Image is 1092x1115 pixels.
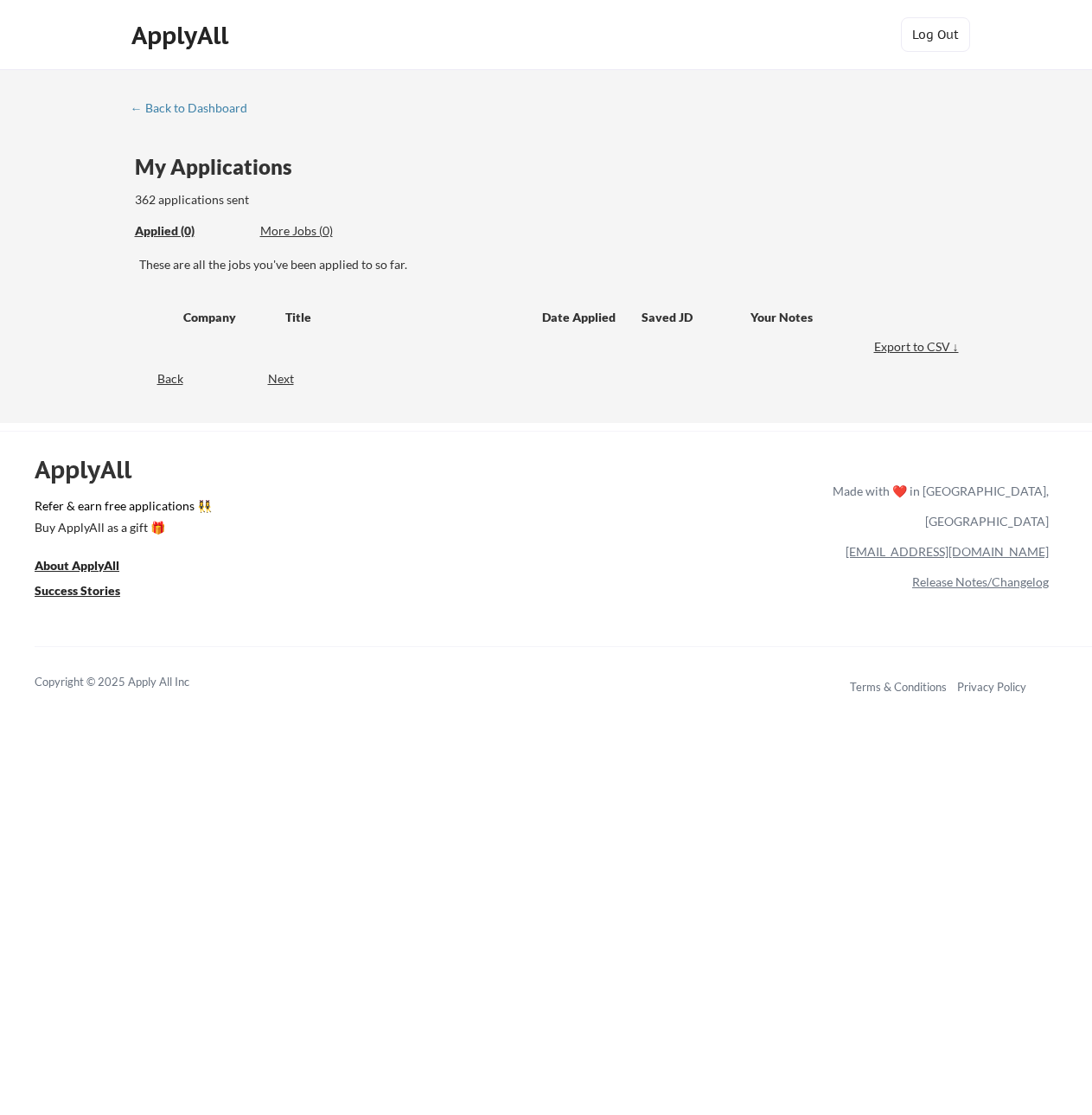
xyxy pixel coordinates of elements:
div: These are job applications we think you'd be a good fit for, but couldn't apply you to automatica... [260,222,387,240]
a: Release Notes/Changelog [912,574,1049,589]
div: My Applications [135,157,306,177]
a: ← Back to Dashboard [131,101,260,119]
div: Buy ApplyAll as a gift 🎁 [35,522,208,534]
u: Success Stories [35,583,120,598]
div: Made with ❤️ in [GEOGRAPHIC_DATA], [GEOGRAPHIC_DATA] [826,476,1049,536]
u: About ApplyAll [35,558,119,573]
a: Terms & Conditions [850,680,947,694]
div: Saved JD [642,301,750,332]
div: Applied (0) [135,222,247,240]
button: Log Out [901,17,970,52]
a: Refer & earn free applications 👯‍♀️ [35,500,471,518]
a: [EMAIL_ADDRESS][DOMAIN_NAME] [846,544,1049,559]
div: Next [268,370,314,388]
div: Export to CSV ↓ [874,338,963,356]
div: ApplyAll [35,455,151,484]
a: Success Stories [35,581,144,603]
a: Privacy Policy [957,680,1026,694]
div: Company [183,309,270,326]
a: Buy ApplyAll as a gift 🎁 [35,518,208,540]
div: ApplyAll [131,21,233,50]
div: More Jobs (0) [260,222,387,240]
div: Your Notes [750,309,948,326]
div: These are all the jobs you've been applied to so far. [139,256,963,273]
div: These are all the jobs you've been applied to so far. [135,222,247,240]
div: Copyright © 2025 Apply All Inc [35,674,233,691]
a: About ApplyAll [35,556,144,578]
div: Date Applied [542,309,618,326]
div: 362 applications sent [135,191,469,208]
div: Back [131,370,183,388]
div: Title [285,309,526,326]
div: ← Back to Dashboard [131,102,260,114]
